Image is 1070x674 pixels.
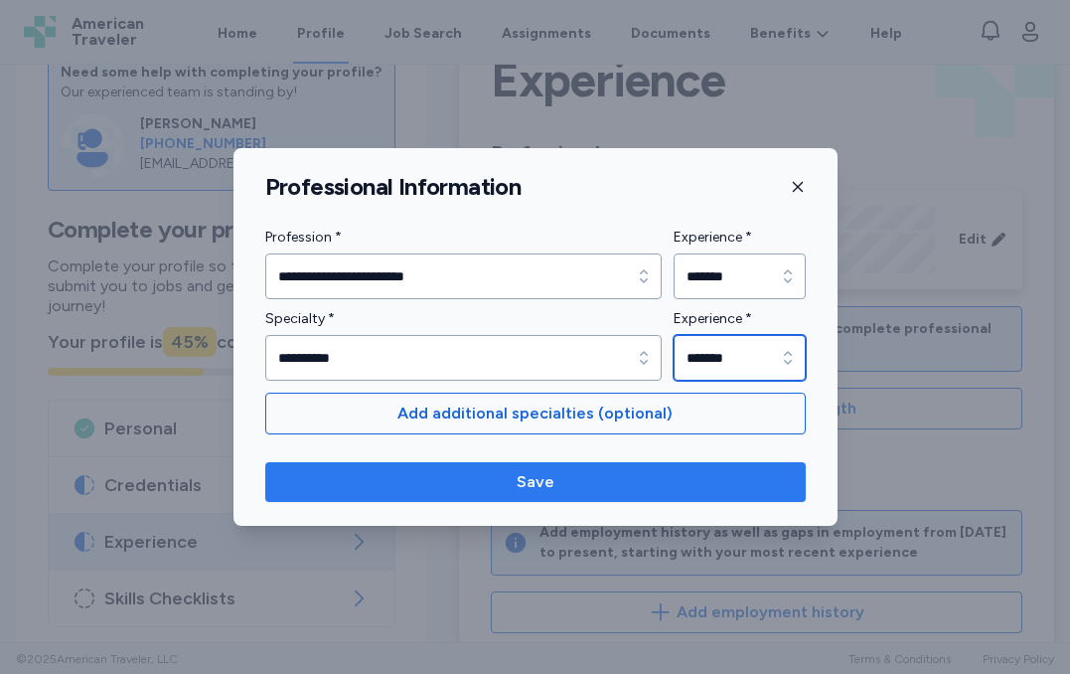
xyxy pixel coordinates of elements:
button: Save [265,462,806,502]
label: Profession * [265,226,662,250]
span: Add additional specialties (optional) [397,402,673,425]
span: Save [517,470,554,494]
label: Experience * [674,226,806,250]
h1: Professional Information [265,172,522,202]
label: Specialty * [265,307,662,331]
button: Add additional specialties (optional) [265,393,806,434]
label: Experience * [674,307,806,331]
